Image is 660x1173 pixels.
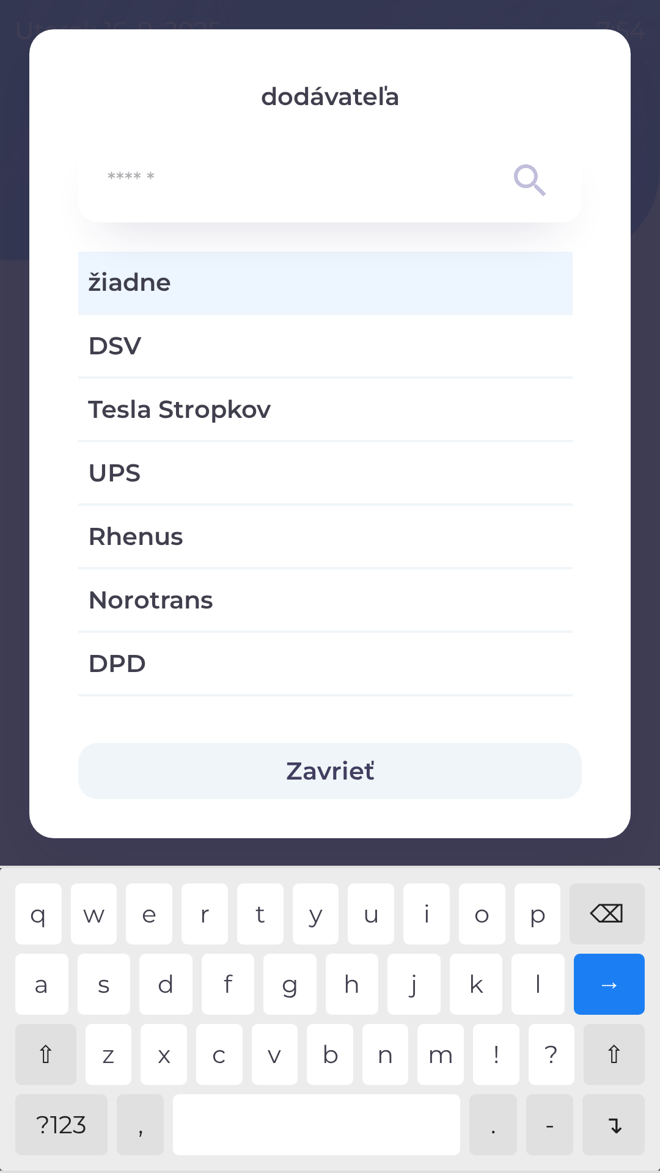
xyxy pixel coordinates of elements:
[88,518,563,555] span: Rhenus
[78,379,573,440] div: Tesla Stropkov
[78,78,582,115] p: dodávateľa
[88,264,563,301] span: žiadne
[78,315,573,376] div: DSV
[78,633,573,694] div: DPD
[78,506,573,567] div: Rhenus
[78,252,573,313] div: žiadne
[88,582,563,618] span: Norotrans
[78,442,573,503] div: UPS
[88,327,563,364] span: DSV
[88,391,563,428] span: Tesla Stropkov
[78,569,573,630] div: Norotrans
[78,696,573,758] div: Intime Express
[78,743,582,799] button: Zavrieť
[88,645,563,682] span: DPD
[88,455,563,491] span: UPS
